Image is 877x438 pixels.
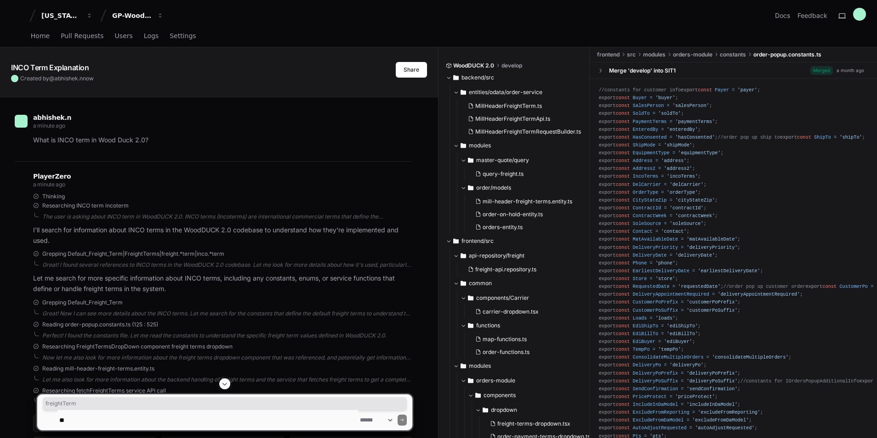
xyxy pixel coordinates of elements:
[464,263,585,276] button: freight-api.repository.ts
[461,278,466,289] svg: Directory
[723,284,806,289] span: //order pop up customer order
[633,245,678,250] span: DeliveryPriority
[33,273,412,294] p: Let me search for more specific information about INCO terms, including any constants, enums, or ...
[633,339,655,344] span: EdiBuyer
[633,308,678,313] span: CustomerPoSuffix
[687,236,738,242] span: 'matAvailableDate'
[753,51,821,58] span: order-popup.constants.ts
[616,315,630,321] span: const
[461,250,466,261] svg: Directory
[814,135,831,140] span: ShipTo
[616,150,630,156] span: const
[475,128,581,135] span: MillHeaderFreightTermRequestBuilder.ts
[633,299,678,305] span: CustomerPoPrefix
[464,112,581,125] button: MillHeaderFreightTermApi.ts
[616,276,630,281] span: const
[616,190,630,195] span: const
[633,347,650,352] span: TempPo
[633,268,689,274] span: EarliestDeliveryDate
[718,135,780,140] span: //order pop up ship to
[655,95,675,101] span: 'buyer'
[33,225,412,246] p: I'll search for information about INCO terms in the WoodDUCK 2.0 codebase to understand how they'...
[55,75,83,82] span: abhishek.n
[42,310,412,317] div: Great! Now I can see more details about the INCO terms. Let me search for the constants that defi...
[616,299,630,305] span: const
[698,87,712,93] span: const
[672,103,709,108] span: 'salesPerson'
[616,371,630,376] span: const
[658,347,681,352] span: 'tempPo'
[675,253,715,258] span: 'deliveryDate'
[108,7,167,24] button: GP-WoodDuck 2.0
[469,362,491,370] span: modules
[170,33,196,39] span: Settings
[664,339,692,344] span: 'ediBuyer'
[633,142,655,148] span: ShipMode
[675,135,715,140] span: 'hasConsented'
[616,362,630,368] span: const
[667,103,670,108] span: =
[42,213,412,220] div: The user is asking about INCO term in WoodDUCK 2.0. INCO terms (Incoterms) are international comm...
[616,166,630,171] span: const
[672,150,675,156] span: =
[681,299,683,305] span: =
[483,211,543,218] span: order-on-hold-entity.ts
[687,245,738,250] span: 'deliveryPriority'
[658,142,661,148] span: =
[633,182,661,187] span: DelCarrier
[633,205,661,211] span: ContractId
[616,95,630,101] span: const
[170,26,196,47] a: Settings
[42,261,412,269] div: Great! I found several references to INCO terms in the WoodDUCK 2.0 codebase. Let me look for mor...
[597,51,620,58] span: frontend
[633,221,661,226] span: SoleSource
[616,323,630,329] span: const
[670,182,704,187] span: 'delCarrier'
[633,260,647,266] span: Phone
[469,89,542,96] span: entities/odata/order-service
[670,197,672,203] span: =
[837,67,864,74] div: a month ago
[483,224,523,231] span: orders-entity.ts
[775,11,790,20] a: Docs
[42,321,158,328] span: Reading order-popup.constants.ts (125 : 525)
[810,66,833,75] span: Merged
[664,362,666,368] span: =
[655,276,675,281] span: 'store'
[461,291,590,305] button: components/Carrier
[42,299,123,306] span: Grepping Default_Freight_Term
[664,166,692,171] span: 'address2'
[472,346,585,359] button: order-functions.ts
[472,305,585,318] button: carrier-dropdown.tsx
[661,331,664,337] span: =
[681,236,683,242] span: =
[453,85,587,100] button: entities/odata/order-service
[692,268,695,274] span: =
[616,142,630,148] span: const
[633,315,647,321] span: Loads
[670,119,672,124] span: =
[616,158,630,163] span: const
[633,135,667,140] span: HasConsented
[476,377,515,384] span: orders-module
[83,75,94,82] span: now
[643,51,666,58] span: modules
[797,11,827,20] button: Feedback
[468,182,473,193] svg: Directory
[633,158,653,163] span: Address
[112,11,152,20] div: GP-WoodDuck 2.0
[483,170,524,178] span: query-freight.ts
[633,284,670,289] span: RequestedDate
[616,268,630,274] span: const
[483,348,530,356] span: order-functions.ts
[616,197,630,203] span: const
[472,333,585,346] button: map-functions.ts
[653,347,655,352] span: =
[658,111,681,116] span: 'soldTo'
[464,100,581,112] button: MillHeaderFreightTerm.ts
[476,157,529,164] span: master-quote/query
[616,253,630,258] span: const
[33,114,71,121] span: abhishek.n
[839,135,862,140] span: 'shipTo'
[834,135,837,140] span: =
